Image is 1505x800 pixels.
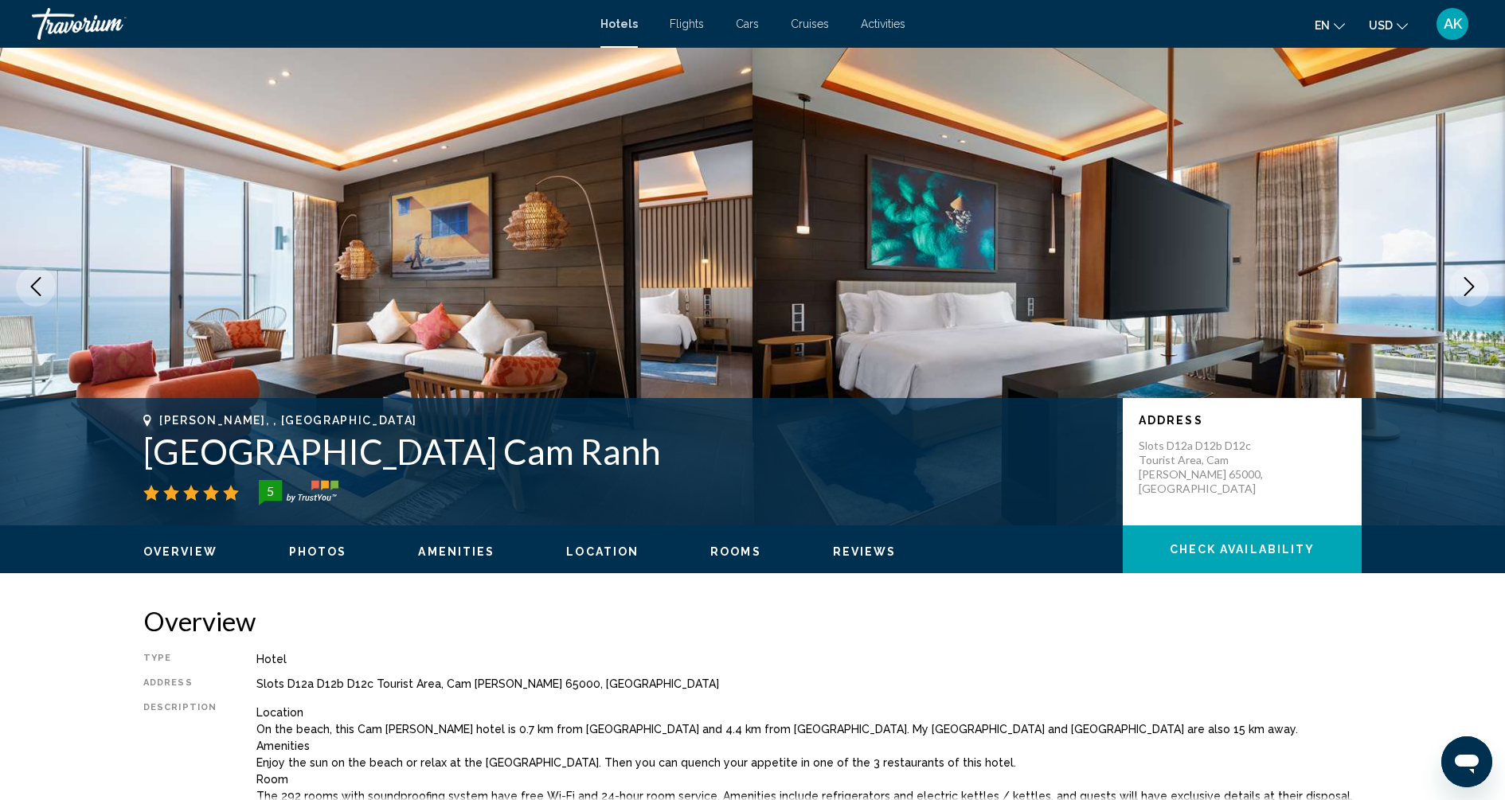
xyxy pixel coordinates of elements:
button: User Menu [1432,7,1473,41]
h2: Overview [143,605,1362,637]
button: Rooms [710,544,761,559]
p: Slots D12a D12b D12c Tourist Area, Cam [PERSON_NAME] 65000, [GEOGRAPHIC_DATA] [1139,439,1266,496]
div: Type [143,653,217,665]
p: Address [1139,414,1346,427]
a: Hotels [600,18,638,30]
p: Enjoy the sun on the beach or relax at the [GEOGRAPHIC_DATA]. Then you can quench your appetite i... [256,756,1362,769]
p: Amenities [256,740,1362,752]
span: Overview [143,545,217,558]
a: Flights [670,18,704,30]
button: Check Availability [1123,525,1362,573]
span: en [1315,19,1330,32]
p: Room [256,773,1362,786]
p: On the beach, this Cam [PERSON_NAME] hotel is 0.7 km from [GEOGRAPHIC_DATA] and 4.4 km from [GEOG... [256,723,1362,736]
button: Reviews [833,544,897,559]
button: Overview [143,544,217,559]
h1: [GEOGRAPHIC_DATA] Cam Ranh [143,431,1107,472]
a: Cruises [791,18,829,30]
img: trustyou-badge-hor.svg [259,480,338,505]
div: Slots D12a D12b D12c Tourist Area, Cam [PERSON_NAME] 65000, [GEOGRAPHIC_DATA] [256,677,1362,690]
span: USD [1369,19,1393,32]
button: Next image [1449,267,1489,306]
span: Reviews [833,545,897,558]
span: [PERSON_NAME], , [GEOGRAPHIC_DATA] [159,414,417,427]
button: Change language [1315,14,1345,37]
iframe: Кнопка запуска окна обмена сообщениями [1441,736,1492,787]
button: Photos [289,544,347,559]
span: Check Availability [1170,544,1315,556]
button: Amenities [418,544,494,559]
span: Photos [289,545,347,558]
a: Travorium [32,8,584,40]
button: Change currency [1369,14,1408,37]
span: Location [566,545,639,558]
div: Hotel [256,653,1362,665]
span: Amenities [418,545,494,558]
div: Address [143,677,217,690]
a: Cars [736,18,759,30]
div: 5 [254,482,286,501]
a: Activities [861,18,905,30]
span: AK [1444,16,1462,32]
span: Rooms [710,545,761,558]
button: Location [566,544,639,559]
button: Previous image [16,267,56,306]
p: Location [256,706,1362,719]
